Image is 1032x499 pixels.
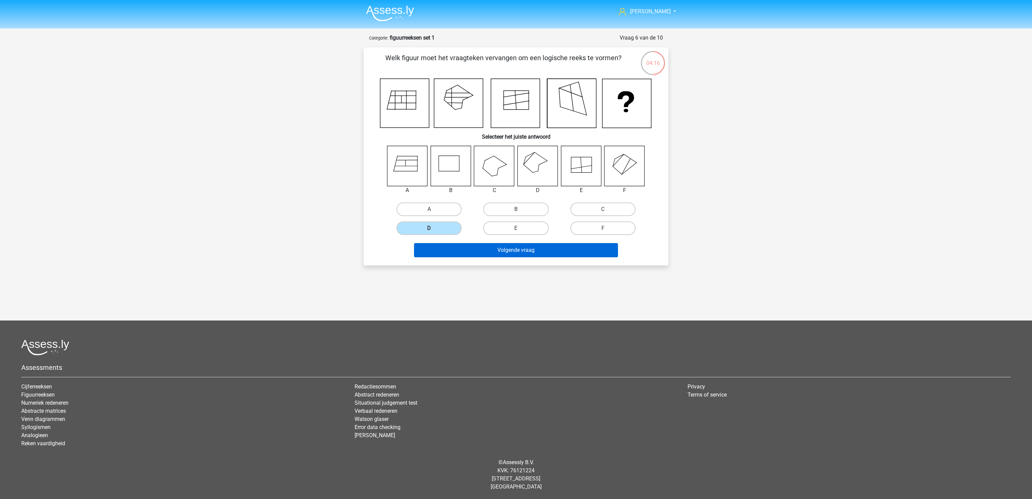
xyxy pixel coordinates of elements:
div: B [425,186,476,194]
a: [PERSON_NAME] [355,432,395,438]
label: A [396,203,462,216]
a: Verbaal redeneren [355,408,397,414]
h6: Selecteer het juiste antwoord [375,128,657,140]
a: Abstract redeneren [355,391,399,398]
a: Error data checking [355,424,401,430]
div: Vraag 6 van de 10 [620,34,663,42]
a: Situational judgement test [355,400,417,406]
label: B [483,203,548,216]
a: Figuurreeksen [21,391,55,398]
a: Numeriek redeneren [21,400,69,406]
h5: Assessments [21,363,1011,372]
a: Assessly B.V. [503,459,534,466]
a: [PERSON_NAME] [616,7,671,16]
span: [PERSON_NAME] [630,8,671,15]
a: Abstracte matrices [21,408,66,414]
div: © KVK: 76121224 [STREET_ADDRESS] [GEOGRAPHIC_DATA] [16,453,1016,496]
a: Syllogismen [21,424,51,430]
div: A [382,186,433,194]
button: Volgende vraag [414,243,618,257]
small: Categorie: [369,35,388,41]
a: Venn diagrammen [21,416,65,422]
p: Welk figuur moet het vraagteken vervangen om een logische reeks te vormen? [375,53,632,73]
div: E [556,186,607,194]
label: C [570,203,636,216]
div: F [599,186,650,194]
a: Watson glaser [355,416,389,422]
a: Reken vaardigheid [21,440,65,447]
div: C [469,186,520,194]
a: Privacy [688,383,705,390]
a: Cijferreeksen [21,383,52,390]
label: F [570,221,636,235]
strong: figuurreeksen set 1 [390,34,435,41]
a: Redactiesommen [355,383,396,390]
a: Analogieen [21,432,48,438]
div: D [512,186,563,194]
div: 04:16 [640,50,666,67]
label: D [396,221,462,235]
img: Assessly logo [21,339,69,355]
label: E [483,221,548,235]
img: Assessly [366,5,414,21]
a: Terms of service [688,391,727,398]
